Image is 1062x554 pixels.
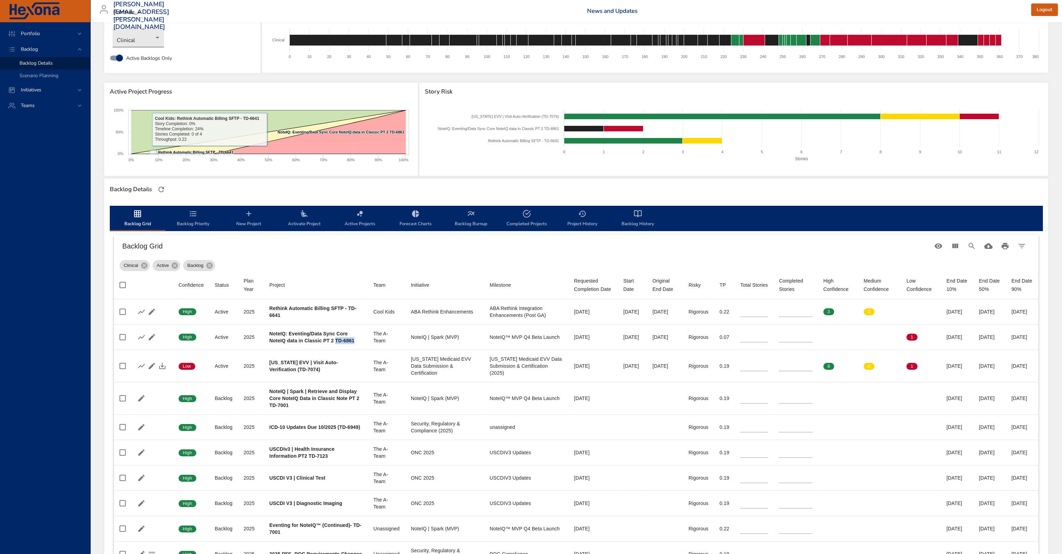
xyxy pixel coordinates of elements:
[864,277,896,293] div: Medium Confidence
[800,150,802,154] text: 6
[120,260,150,271] div: Clinical
[1016,55,1022,59] text: 370
[979,362,1001,369] div: [DATE]
[689,395,708,402] div: Rigorous
[930,238,947,254] button: Standard Views
[411,356,479,376] div: [US_STATE] Medicaid EVV Data Submission & Certification
[946,362,968,369] div: [DATE]
[373,281,400,289] span: Team
[425,88,1043,95] span: Story Risk
[490,474,563,481] div: USCDIV3 Updates
[719,281,726,289] div: TP
[574,334,612,341] div: [DATE]
[269,281,285,289] div: Project
[740,55,746,59] text: 230
[1011,500,1033,507] div: [DATE]
[779,277,812,293] span: Completed Stories
[411,500,479,507] div: ONC 2025
[136,361,147,371] button: Show Burnup
[979,500,1001,507] div: [DATE]
[114,210,161,228] span: Backlog Grid
[652,362,677,369] div: [DATE]
[411,281,429,289] div: Sort
[347,158,355,162] text: 80%
[689,334,708,341] div: Rigorous
[946,500,968,507] div: [DATE]
[864,277,896,293] div: Sort
[411,308,479,315] div: ABA Rethink Enhancements
[878,55,884,59] text: 300
[582,55,588,59] text: 150
[898,55,904,59] text: 310
[215,281,229,289] div: Sort
[411,281,479,289] span: Initiative
[719,308,729,315] div: 0.22
[719,334,729,341] div: 0.07
[386,55,390,59] text: 50
[719,449,729,456] div: 0.19
[979,277,1001,293] div: End Date 50%
[136,332,147,342] button: Show Burnup
[114,108,123,112] text: 100%
[215,474,232,481] div: Backlog
[215,334,232,341] div: Active
[126,55,172,62] span: Active Backlogs Only
[1011,395,1033,402] div: [DATE]
[1011,308,1033,315] div: [DATE]
[719,500,729,507] div: 0.19
[979,334,1001,341] div: [DATE]
[244,277,258,293] span: Plan Year
[490,281,511,289] div: Sort
[465,55,469,59] text: 90
[136,307,147,317] button: Show Burnup
[136,447,147,458] button: Edit Project Details
[411,334,479,341] div: NoteIQ | Spark (MVP)
[1013,238,1030,254] button: Filter Table
[215,424,232,431] div: Backlog
[587,7,637,15] a: News and Updates
[1034,150,1038,154] text: 12
[108,184,154,195] div: Backlog Details
[179,424,196,431] span: High
[623,277,641,293] div: Sort
[779,277,812,293] div: Sort
[147,361,157,371] button: Edit Project Details
[977,55,983,59] text: 350
[288,55,290,59] text: 0
[689,281,701,289] div: Sort
[426,55,430,59] text: 70
[906,309,917,315] span: 0
[823,277,853,293] div: Sort
[269,446,335,459] b: USCDIv3 | Health Insurance Information PT2 TD-7123
[574,277,612,293] div: Sort
[906,277,935,293] span: Low Confidence
[183,260,215,271] div: Backlog
[864,363,874,369] span: 2
[720,55,726,59] text: 220
[719,362,729,369] div: 0.19
[1011,474,1033,481] div: [DATE]
[957,55,963,59] text: 340
[823,277,853,293] span: High Confidence
[689,500,708,507] div: Rigorous
[574,500,612,507] div: [DATE]
[447,210,495,228] span: Backlog Burnup
[179,281,204,289] div: Sort
[210,158,217,162] text: 30%
[269,389,359,408] b: NoteIQ | Spark | Retrieve and Display Core NoteIQ Data in Classic Note PT 2 TD-7001
[237,158,245,162] text: 40%
[136,473,147,483] button: Edit Project Details
[963,238,980,254] button: Search
[278,130,404,134] text: NoteIQ: Eventing/Data Sync Core NoteIQ data in Classic PT 2 TD-6861
[113,28,164,47] div: Clinical
[795,156,808,161] text: Stories
[979,474,1001,481] div: [DATE]
[490,334,563,341] div: NoteIQ™ MVP Q4 Beta Launch
[269,424,360,430] b: ICD-10 Updates Due 10/2025 (TD-6949)
[641,55,648,59] text: 180
[979,395,1001,402] div: [DATE]
[819,55,825,59] text: 270
[374,158,382,162] text: 90%
[244,474,258,481] div: 2025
